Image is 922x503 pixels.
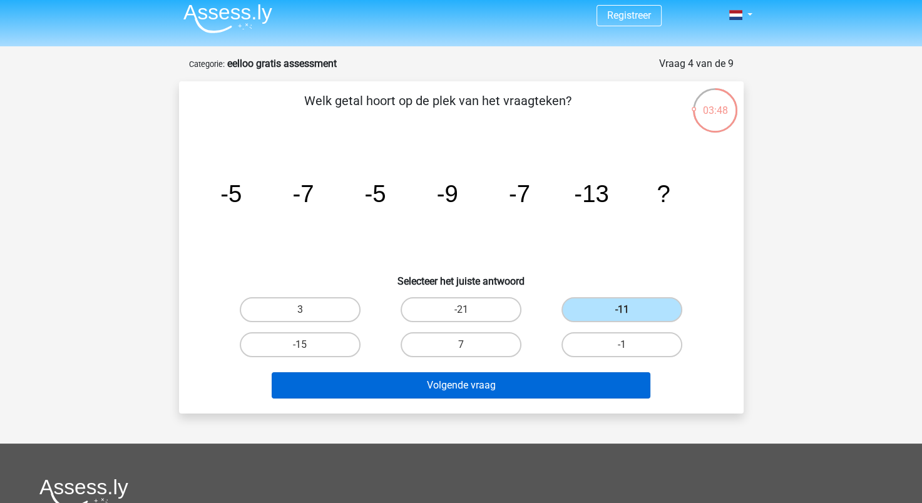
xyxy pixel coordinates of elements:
[240,332,361,357] label: -15
[436,180,458,207] tspan: -9
[659,56,734,71] div: Vraag 4 van de 9
[220,180,242,207] tspan: -5
[199,265,724,287] h6: Selecteer het juiste antwoord
[401,332,521,357] label: 7
[364,180,386,207] tspan: -5
[199,91,677,129] p: Welk getal hoort op de plek van het vraagteken?
[240,297,361,322] label: 3
[272,372,650,399] button: Volgende vraag
[508,180,530,207] tspan: -7
[401,297,521,322] label: -21
[189,59,225,69] small: Categorie:
[227,58,337,69] strong: eelloo gratis assessment
[561,332,682,357] label: -1
[574,180,608,207] tspan: -13
[657,180,670,207] tspan: ?
[183,4,272,33] img: Assessly
[292,180,314,207] tspan: -7
[607,9,651,21] a: Registreer
[692,87,739,118] div: 03:48
[561,297,682,322] label: -11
